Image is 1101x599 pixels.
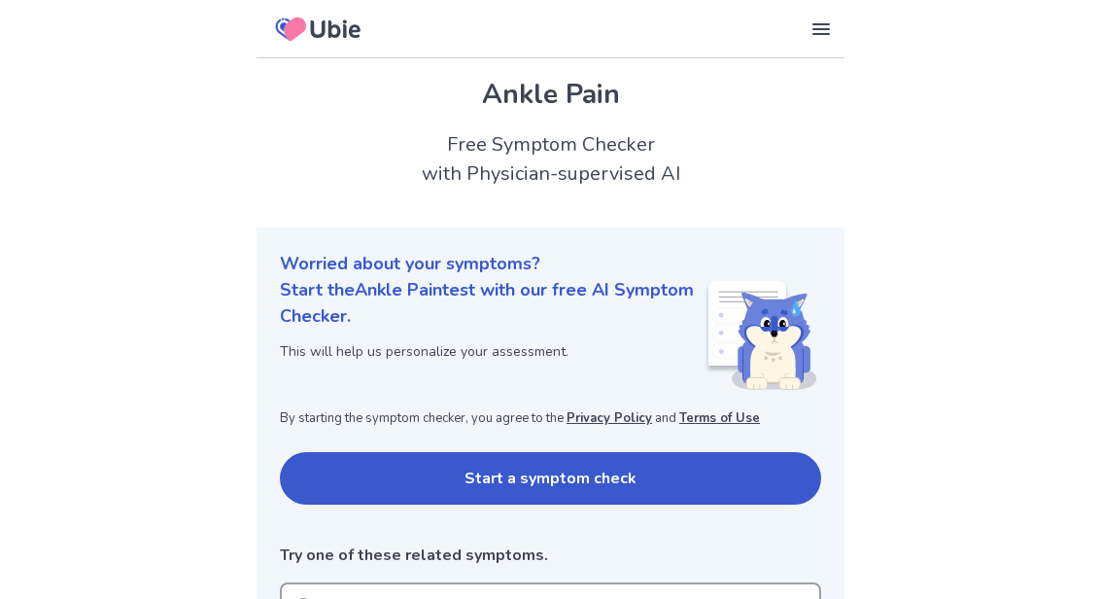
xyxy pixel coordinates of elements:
[679,409,760,427] a: Terms of Use
[567,409,652,427] a: Privacy Policy
[280,544,821,567] p: Try one of these related symptoms.
[280,277,705,330] p: Start the Ankle Pain test with our free AI Symptom Checker.
[705,281,817,390] img: Shiba
[280,74,821,115] h1: Ankle Pain
[257,130,844,189] h2: Free Symptom Checker with Physician-supervised AI
[280,409,821,429] p: By starting the symptom checker, you agree to the and
[280,452,821,505] button: Start a symptom check
[280,251,821,277] p: Worried about your symptoms?
[280,341,705,362] p: This will help us personalize your assessment.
